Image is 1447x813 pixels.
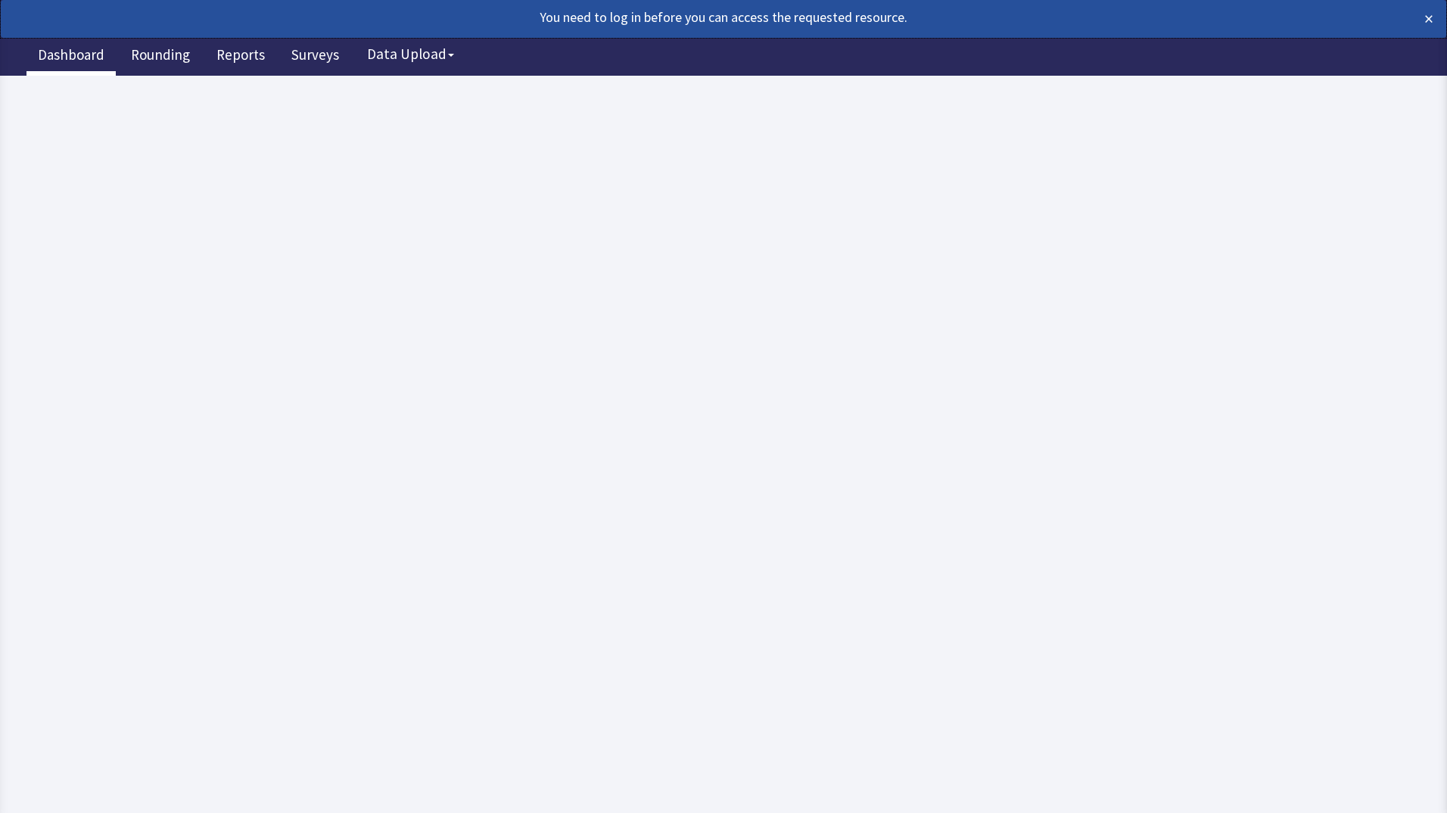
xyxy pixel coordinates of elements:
[120,38,201,76] a: Rounding
[280,38,350,76] a: Surveys
[358,40,463,68] button: Data Upload
[205,38,276,76] a: Reports
[1424,7,1433,31] button: ×
[26,38,116,76] a: Dashboard
[14,7,1291,28] div: You need to log in before you can access the requested resource.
